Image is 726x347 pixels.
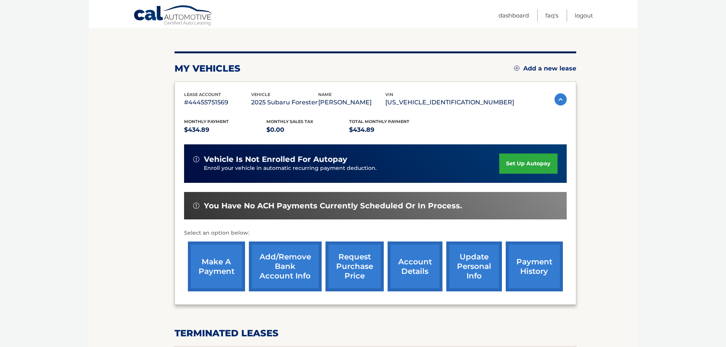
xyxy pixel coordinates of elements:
[388,241,442,291] a: account details
[318,97,385,108] p: [PERSON_NAME]
[514,66,519,71] img: add.svg
[325,241,384,291] a: request purchase price
[204,201,462,211] span: You have no ACH payments currently scheduled or in process.
[385,92,393,97] span: vin
[204,155,347,164] span: vehicle is not enrolled for autopay
[266,125,349,135] p: $0.00
[184,119,229,124] span: Monthly Payment
[175,328,576,339] h2: terminated leases
[184,125,267,135] p: $434.89
[499,154,557,174] a: set up autopay
[498,9,529,22] a: Dashboard
[545,9,558,22] a: FAQ's
[506,241,563,291] a: payment history
[204,164,500,173] p: Enroll your vehicle in automatic recurring payment deduction.
[266,119,313,124] span: Monthly sales Tax
[188,241,245,291] a: make a payment
[349,125,432,135] p: $434.89
[514,65,576,72] a: Add a new lease
[184,92,221,97] span: lease account
[193,203,199,209] img: alert-white.svg
[251,97,318,108] p: 2025 Subaru Forester
[184,97,251,108] p: #44455751569
[193,156,199,162] img: alert-white.svg
[133,5,213,27] a: Cal Automotive
[385,97,514,108] p: [US_VEHICLE_IDENTIFICATION_NUMBER]
[446,241,502,291] a: update personal info
[251,92,270,97] span: vehicle
[555,93,567,106] img: accordion-active.svg
[575,9,593,22] a: Logout
[184,229,567,238] p: Select an option below:
[349,119,409,124] span: Total Monthly Payment
[249,241,322,291] a: Add/Remove bank account info
[318,92,332,97] span: name
[175,63,240,74] h2: my vehicles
